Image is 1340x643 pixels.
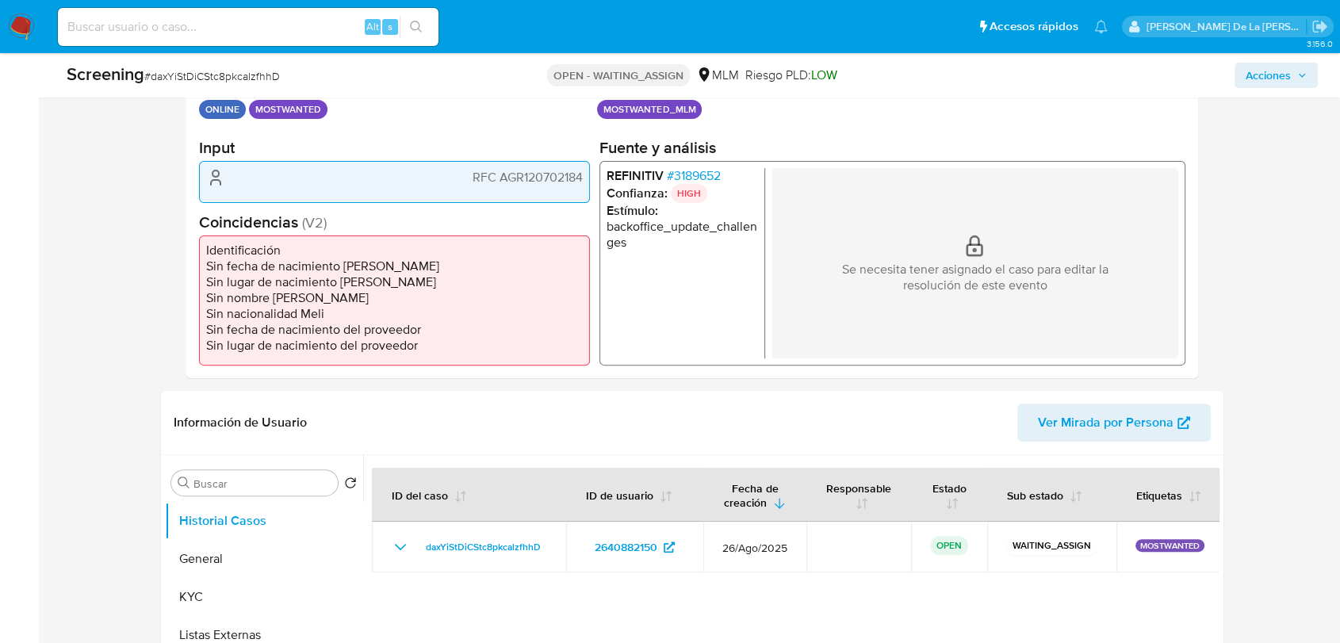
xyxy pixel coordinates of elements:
[1017,404,1211,442] button: Ver Mirada por Persona
[811,66,837,84] span: LOW
[1235,63,1318,88] button: Acciones
[67,61,144,86] b: Screening
[400,16,432,38] button: search-icon
[165,540,363,578] button: General
[165,502,363,540] button: Historial Casos
[1311,18,1328,35] a: Salir
[1094,20,1108,33] a: Notificaciones
[547,64,690,86] p: OPEN - WAITING_ASSIGN
[990,18,1078,35] span: Accesos rápidos
[1038,404,1173,442] span: Ver Mirada por Persona
[344,477,357,494] button: Volver al orden por defecto
[193,477,331,491] input: Buscar
[178,477,190,489] button: Buscar
[174,415,307,431] h1: Información de Usuario
[1147,19,1307,34] p: javier.gutierrez@mercadolibre.com.mx
[696,67,739,84] div: MLM
[745,67,837,84] span: Riesgo PLD:
[1246,63,1291,88] span: Acciones
[58,17,438,37] input: Buscar usuario o caso...
[1306,37,1332,50] span: 3.156.0
[165,578,363,616] button: KYC
[144,68,280,84] span: # daxYiStDiCStc8pkcalzfhhD
[388,19,392,34] span: s
[366,19,379,34] span: Alt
